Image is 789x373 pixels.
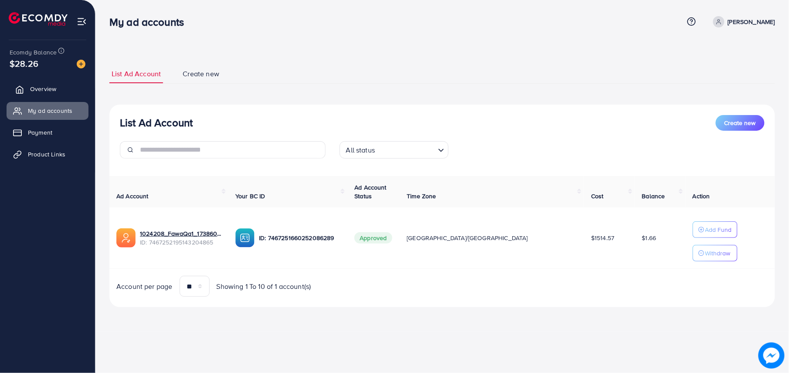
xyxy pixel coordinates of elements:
[705,224,732,235] p: Add Fund
[642,192,665,200] span: Balance
[109,16,191,28] h3: My ad accounts
[758,342,785,369] img: image
[407,192,436,200] span: Time Zone
[591,192,604,200] span: Cost
[77,60,85,68] img: image
[407,234,528,242] span: [GEOGRAPHIC_DATA]/[GEOGRAPHIC_DATA]
[235,192,265,200] span: Your BC ID
[10,57,38,70] span: $28.26
[7,80,88,98] a: Overview
[344,144,377,156] span: All status
[710,16,775,27] a: [PERSON_NAME]
[116,192,149,200] span: Ad Account
[217,281,311,292] span: Showing 1 To 10 of 1 account(s)
[9,12,68,26] img: logo
[642,234,656,242] span: $1.66
[693,245,738,261] button: Withdraw
[7,102,88,119] a: My ad accounts
[116,281,173,292] span: Account per page
[140,229,221,247] div: <span class='underline'>1024208_FawaQa1_1738605147168</span></br>7467252195143204865
[728,17,775,27] p: [PERSON_NAME]
[705,248,731,258] p: Withdraw
[354,232,392,244] span: Approved
[259,233,340,243] p: ID: 7467251660252086289
[716,115,765,131] button: Create new
[116,228,136,248] img: ic-ads-acc.e4c84228.svg
[377,142,434,156] input: Search for option
[120,116,193,129] h3: List Ad Account
[235,228,255,248] img: ic-ba-acc.ded83a64.svg
[28,128,52,137] span: Payment
[140,229,221,238] a: 1024208_FawaQa1_1738605147168
[591,234,614,242] span: $1514.57
[7,124,88,141] a: Payment
[28,150,65,159] span: Product Links
[112,69,161,79] span: List Ad Account
[140,238,221,247] span: ID: 7467252195143204865
[183,69,219,79] span: Create new
[724,119,756,127] span: Create new
[354,183,387,200] span: Ad Account Status
[28,106,72,115] span: My ad accounts
[693,221,738,238] button: Add Fund
[693,192,710,200] span: Action
[10,48,57,57] span: Ecomdy Balance
[30,85,56,93] span: Overview
[7,146,88,163] a: Product Links
[77,17,87,27] img: menu
[340,141,449,159] div: Search for option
